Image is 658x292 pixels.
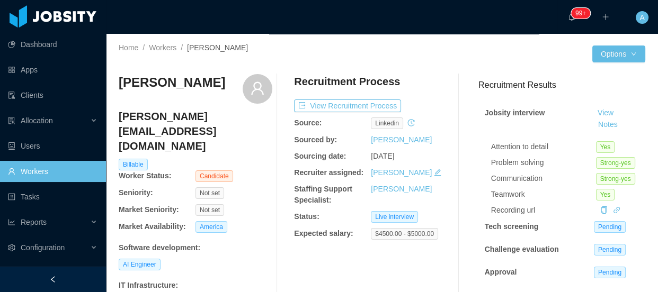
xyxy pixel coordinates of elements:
[195,187,224,199] span: Not set
[195,221,227,233] span: America
[485,268,517,276] strong: Approval
[294,135,337,144] b: Sourced by:
[8,34,97,55] a: icon: pie-chartDashboard
[21,116,53,125] span: Allocation
[371,168,432,177] a: [PERSON_NAME]
[491,141,596,152] div: Attention to detail
[21,243,65,252] span: Configuration
[571,8,590,19] sup: 157
[119,109,272,153] h4: [PERSON_NAME][EMAIL_ADDRESS][DOMAIN_NAME]
[371,228,438,240] span: $4500.00 - $5000.00
[594,221,626,233] span: Pending
[8,85,97,106] a: icon: auditClients
[371,211,418,223] span: Live interview
[485,108,545,117] strong: Jobsity interview
[8,59,97,80] a: icon: appstoreApps
[596,141,615,153] span: Yes
[371,117,403,129] span: linkedin
[294,168,363,177] b: Recruiter assigned:
[600,205,608,216] div: Copy
[119,205,179,214] b: Market Seniority:
[8,161,97,182] a: icon: userWorkers
[407,119,415,126] i: icon: history
[491,189,596,200] div: Teamwork
[294,99,401,112] button: icon: exportView Recruitment Process
[434,169,441,176] i: icon: edit
[639,11,644,24] span: A
[8,117,15,124] i: icon: solution
[8,186,97,207] a: icon: profileTasks
[294,118,322,127] b: Source:
[149,43,176,52] a: Workers
[8,244,15,251] i: icon: setting
[294,212,319,221] b: Status:
[371,152,394,160] span: [DATE]
[119,188,153,197] b: Seniority:
[187,43,248,52] span: [PERSON_NAME]
[8,218,15,226] i: icon: line-chart
[294,229,353,238] b: Expected salary:
[371,135,432,144] a: [PERSON_NAME]
[491,173,596,184] div: Communication
[119,159,148,170] span: Billable
[294,102,401,110] a: icon: exportView Recruitment Process
[600,206,608,214] i: icon: copy
[119,74,225,91] h3: [PERSON_NAME]
[485,245,559,253] strong: Challenge evaluation
[181,43,183,52] span: /
[594,118,622,131] button: Notes
[250,81,265,96] i: icon: user
[594,108,617,117] a: View
[294,152,346,160] b: Sourcing date:
[596,173,635,185] span: Strong-yes
[119,171,171,180] b: Worker Status:
[594,267,626,278] span: Pending
[592,45,645,62] button: Optionsicon: down
[294,74,400,89] h4: Recruitment Process
[594,244,626,255] span: Pending
[119,281,178,289] b: IT Infrastructure :
[485,222,539,231] strong: Tech screening
[478,78,645,92] h3: Recruitment Results
[119,243,200,252] b: Software development :
[371,185,432,193] a: [PERSON_NAME]
[602,13,609,21] i: icon: plus
[596,157,635,169] span: Strong-yes
[8,135,97,157] a: icon: robotUsers
[119,43,138,52] a: Home
[568,13,575,21] i: icon: bell
[143,43,145,52] span: /
[613,206,620,214] a: icon: link
[491,205,596,216] div: Recording url
[119,222,186,231] b: Market Availability:
[195,170,233,182] span: Candidate
[491,157,596,168] div: Problem solving
[21,218,47,226] span: Reports
[119,259,161,270] span: AI Engineer
[596,189,615,200] span: Yes
[195,204,224,216] span: Not set
[294,185,352,204] b: Staffing Support Specialist:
